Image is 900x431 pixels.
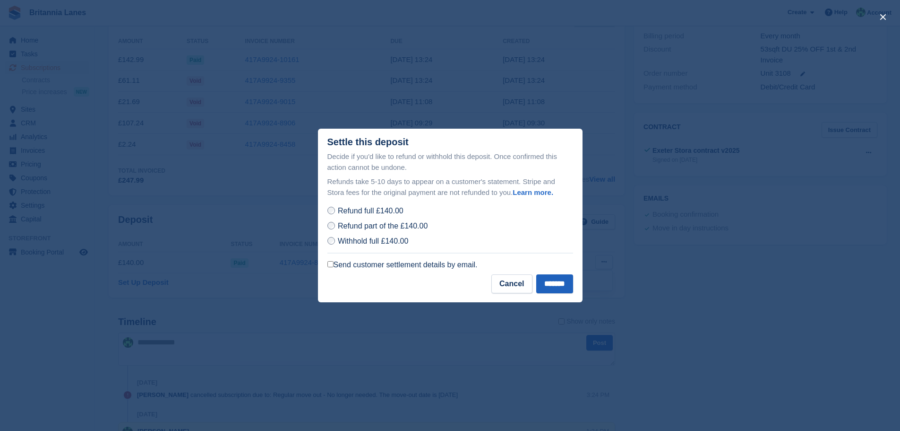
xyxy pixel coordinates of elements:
input: Refund part of the £140.00 [327,222,335,229]
input: Refund full £140.00 [327,207,335,214]
button: close [875,9,891,25]
button: Cancel [491,274,532,293]
p: Refunds take 5-10 days to appear on a customer's statement. Stripe and Stora fees for the origina... [327,176,573,198]
span: Refund full £140.00 [338,207,403,215]
label: Send customer settlement details by email. [327,260,478,270]
div: Settle this deposit [327,137,409,148]
input: Withhold full £140.00 [327,237,335,245]
p: Decide if you'd like to refund or withhold this deposit. Once confirmed this action cannot be und... [327,151,573,173]
input: Send customer settlement details by email. [327,261,334,267]
span: Refund part of the £140.00 [338,222,428,230]
span: Withhold full £140.00 [338,237,408,245]
a: Learn more. [513,188,553,196]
